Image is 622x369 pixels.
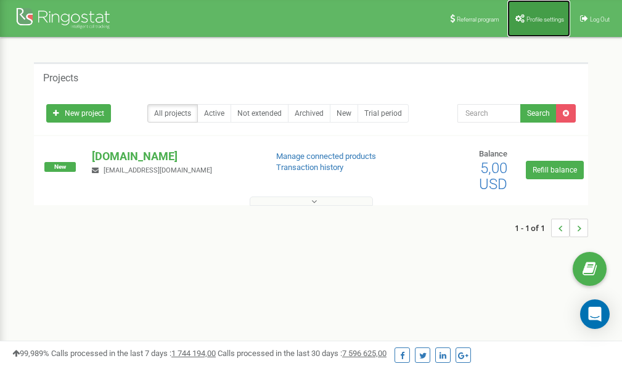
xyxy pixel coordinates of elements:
[288,104,330,123] a: Archived
[580,299,610,329] div: Open Intercom Messenger
[218,349,387,358] span: Calls processed in the last 30 days :
[520,104,557,123] button: Search
[44,162,76,172] span: New
[92,148,256,164] p: [DOMAIN_NAME]
[197,104,231,123] a: Active
[104,166,212,174] span: [EMAIL_ADDRESS][DOMAIN_NAME]
[276,152,376,161] a: Manage connected products
[330,104,358,123] a: New
[515,206,588,249] nav: ...
[590,16,610,23] span: Log Out
[526,16,564,23] span: Profile settings
[147,104,198,123] a: All projects
[457,104,521,123] input: Search
[43,73,78,84] h5: Projects
[457,16,499,23] span: Referral program
[231,104,288,123] a: Not extended
[479,160,507,193] span: 5,00 USD
[526,161,584,179] a: Refill balance
[479,149,507,158] span: Balance
[12,349,49,358] span: 99,989%
[276,163,343,172] a: Transaction history
[171,349,216,358] u: 1 744 194,00
[515,219,551,237] span: 1 - 1 of 1
[51,349,216,358] span: Calls processed in the last 7 days :
[358,104,409,123] a: Trial period
[342,349,387,358] u: 7 596 625,00
[46,104,111,123] a: New project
